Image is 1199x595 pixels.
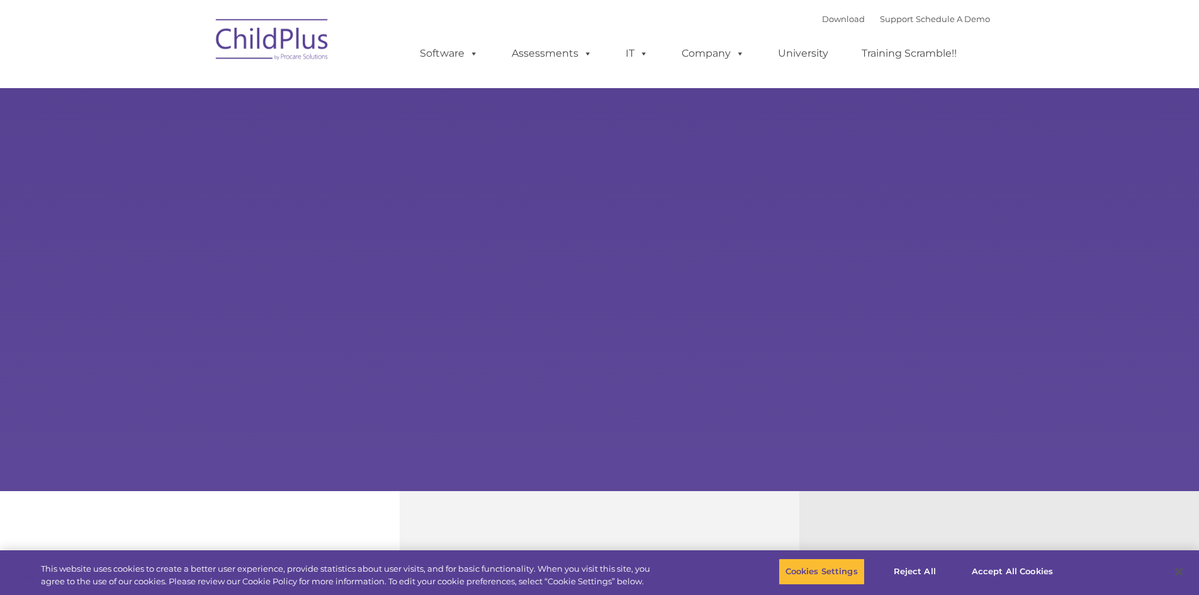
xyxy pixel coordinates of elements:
div: This website uses cookies to create a better user experience, provide statistics about user visit... [41,563,660,587]
font: | [822,14,990,24]
img: ChildPlus by Procare Solutions [210,10,335,73]
button: Reject All [875,558,954,585]
a: University [765,41,841,66]
a: Support [880,14,913,24]
a: Company [669,41,757,66]
a: Training Scramble!! [849,41,969,66]
a: IT [613,41,661,66]
a: Software [407,41,491,66]
button: Close [1165,558,1193,586]
button: Cookies Settings [779,558,865,585]
a: Assessments [499,41,605,66]
a: Download [822,14,865,24]
button: Accept All Cookies [965,558,1060,585]
a: Schedule A Demo [916,14,990,24]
